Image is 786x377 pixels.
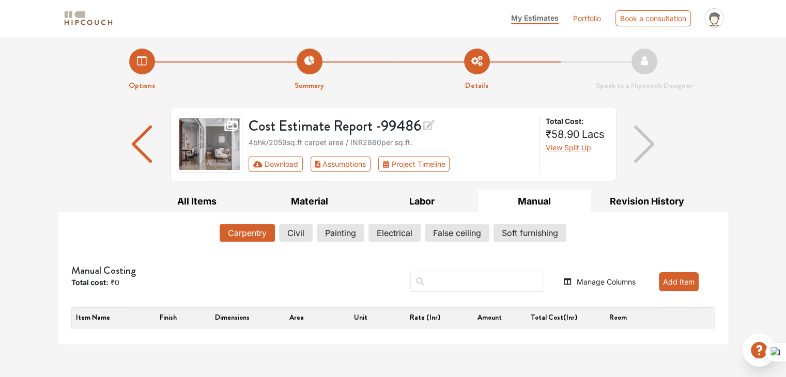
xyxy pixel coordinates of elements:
[596,80,692,91] strong: Speak to a Hipcouch Designer
[317,224,364,242] button: Painting
[366,190,479,213] button: Labor
[465,80,488,91] strong: Details
[253,190,366,213] button: Material
[615,10,691,26] div: Book a consultation
[249,116,533,135] h3: Cost Estimate Report - 99486
[634,125,654,163] img: arrow right
[546,143,591,152] span: View Split Up
[368,224,421,242] button: Electrical
[295,80,324,91] strong: Summary
[457,308,521,327] th: Amount
[249,137,533,148] div: 4bhk / 2059 sq.ft carpet area / INR 2860 per sq.ft.
[478,190,591,213] button: Manual
[546,128,580,140] span: ₹58.90
[136,308,200,327] th: Finish
[511,13,559,22] span: My Estimates
[111,278,119,287] span: ₹0
[659,272,699,291] button: Add Item
[200,308,264,327] th: Dimensions
[378,156,450,172] button: Project Timeline
[494,224,566,242] button: Soft furnishing
[249,156,303,172] button: Download
[393,308,457,327] th: Rate (inr)
[573,13,601,24] a: Portfolio
[220,224,275,242] button: Carpentry
[311,156,371,172] button: Assumptions
[582,128,605,140] span: Lacs
[249,156,458,172] div: First group
[249,156,533,172] div: Toolbar with button groups
[564,276,635,287] button: Manage Columns
[132,125,152,163] img: arrow left
[63,9,114,27] img: logo-horizontal.svg
[129,80,155,91] strong: Options
[425,224,489,242] button: False ceiling
[521,308,585,327] th: Total cost(inr)
[265,308,329,327] th: Area
[72,308,136,327] th: Item name
[591,190,703,213] button: Revision History
[71,264,297,277] h5: Manual Costing
[279,224,313,242] button: Civil
[141,190,254,213] button: All Items
[546,142,591,153] button: View Split Up
[586,308,650,327] th: Room
[546,116,608,127] strong: Total Cost:
[177,116,243,172] img: gallery
[329,308,393,327] th: Unit
[63,7,114,30] span: logo-horizontal.svg
[71,278,109,287] strong: Total cost:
